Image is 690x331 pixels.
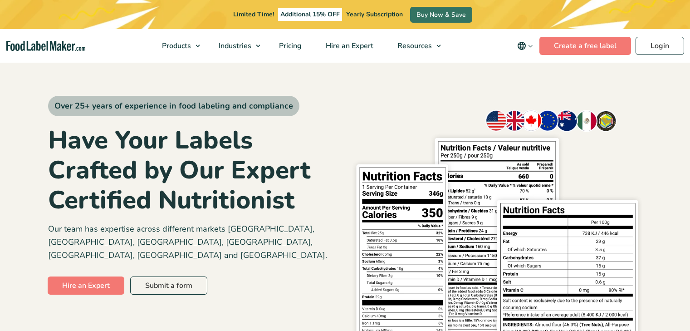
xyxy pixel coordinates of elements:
[267,29,312,63] a: Pricing
[233,10,274,19] span: Limited Time!
[386,29,445,63] a: Resources
[346,10,403,19] span: Yearly Subscription
[207,29,265,63] a: Industries
[539,37,631,55] a: Create a free label
[278,8,342,21] span: Additional 15% OFF
[323,41,374,51] span: Hire an Expert
[636,37,684,55] a: Login
[159,41,192,51] span: Products
[216,41,252,51] span: Industries
[150,29,205,63] a: Products
[395,41,433,51] span: Resources
[48,125,338,215] h1: Have Your Labels Crafted by Our Expert Certified Nutritionist
[276,41,303,51] span: Pricing
[48,222,338,262] p: Our team has expertise across different markets [GEOGRAPHIC_DATA], [GEOGRAPHIC_DATA], [GEOGRAPHIC...
[130,277,207,295] a: Submit a form
[48,277,124,295] a: Hire an Expert
[314,29,383,63] a: Hire an Expert
[48,96,299,116] span: Over 25+ years of experience in food labeling and compliance
[410,7,472,23] a: Buy Now & Save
